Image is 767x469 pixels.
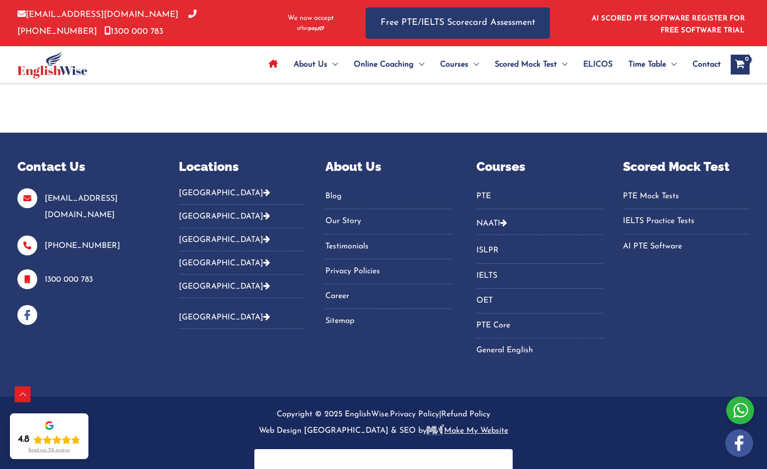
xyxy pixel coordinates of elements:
[45,276,93,284] a: 1300 000 783
[17,157,154,325] aside: Footer Widget 1
[586,7,750,39] aside: Header Widget 1
[692,47,721,82] span: Contact
[440,47,468,82] span: Courses
[325,313,452,329] a: Sitemap
[179,157,306,337] aside: Footer Widget 2
[476,293,603,309] a: OET
[179,283,270,291] a: [GEOGRAPHIC_DATA]
[575,47,620,82] a: ELICOS
[366,7,550,39] a: Free PTE/IELTS Scorecard Assessment
[476,242,603,359] nav: Menu
[476,157,603,176] p: Courses
[297,26,324,31] img: Afterpay-Logo
[390,410,439,418] a: Privacy Policy
[666,47,677,82] span: Menu Toggle
[18,434,29,446] div: 4.8
[495,47,557,82] span: Scored Mock Test
[623,213,750,230] a: IELTS Practice Tests
[17,305,37,325] img: facebook-blue-icons.png
[264,456,503,465] iframe: PayPal Message 1
[179,188,306,205] button: [GEOGRAPHIC_DATA]
[288,13,334,23] span: We now accept
[45,195,118,219] a: [EMAIL_ADDRESS][DOMAIN_NAME]
[623,157,750,176] p: Scored Mock Test
[179,228,306,251] button: [GEOGRAPHIC_DATA]
[259,427,508,435] a: Web Design [GEOGRAPHIC_DATA] & SEO bymake-logoMake My Website
[354,47,414,82] span: Online Coaching
[286,47,346,82] a: About UsMenu Toggle
[179,313,270,321] a: [GEOGRAPHIC_DATA]
[685,47,721,82] a: Contact
[427,427,508,435] u: Make My Website
[476,188,603,209] nav: Menu
[45,242,120,250] a: [PHONE_NUMBER]
[557,47,567,82] span: Menu Toggle
[325,213,452,230] a: Our Story
[325,157,452,176] p: About Us
[325,263,452,280] a: Privacy Policies
[179,251,306,275] button: [GEOGRAPHIC_DATA]
[476,242,603,259] a: ISLPR
[476,188,603,205] a: PTE
[179,157,306,176] p: Locations
[476,220,500,228] a: NAATI
[28,448,70,453] div: Read our 718 reviews
[325,188,452,330] nav: Menu
[179,205,306,228] button: [GEOGRAPHIC_DATA]
[623,238,750,255] a: AI PTE Software
[476,317,603,334] a: PTE Core
[476,212,603,235] button: NAATI
[468,47,479,82] span: Menu Toggle
[179,275,306,298] button: [GEOGRAPHIC_DATA]
[346,47,432,82] a: Online CoachingMenu Toggle
[427,424,444,435] img: make-logo
[104,27,163,36] a: 1300 000 783
[325,188,452,205] a: Blog
[620,47,685,82] a: Time TableMenu Toggle
[294,47,327,82] span: About Us
[325,288,452,305] a: Career
[325,157,452,342] aside: Footer Widget 3
[628,47,666,82] span: Time Table
[623,188,750,255] nav: Menu
[623,188,750,205] a: PTE Mock Tests
[17,10,178,19] a: [EMAIL_ADDRESS][DOMAIN_NAME]
[476,342,603,359] a: General English
[18,434,80,446] div: Rating: 4.8 out of 5
[592,15,745,34] a: AI SCORED PTE SOFTWARE REGISTER FOR FREE SOFTWARE TRIAL
[731,55,750,75] a: View Shopping Cart, empty
[17,10,197,35] a: [PHONE_NUMBER]
[325,238,452,255] a: Testimonials
[327,47,338,82] span: Menu Toggle
[583,47,613,82] span: ELICOS
[487,47,575,82] a: Scored Mock TestMenu Toggle
[725,429,753,457] img: white-facebook.png
[432,47,487,82] a: CoursesMenu Toggle
[261,47,721,82] nav: Site Navigation: Main Menu
[441,410,490,418] a: Refund Policy
[179,306,306,329] button: [GEOGRAPHIC_DATA]
[476,157,603,372] aside: Footer Widget 4
[414,47,424,82] span: Menu Toggle
[17,406,750,440] p: Copyright © 2025 EnglishWise. |
[476,268,603,284] a: IELTS
[17,51,87,78] img: cropped-ew-logo
[17,157,154,176] p: Contact Us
